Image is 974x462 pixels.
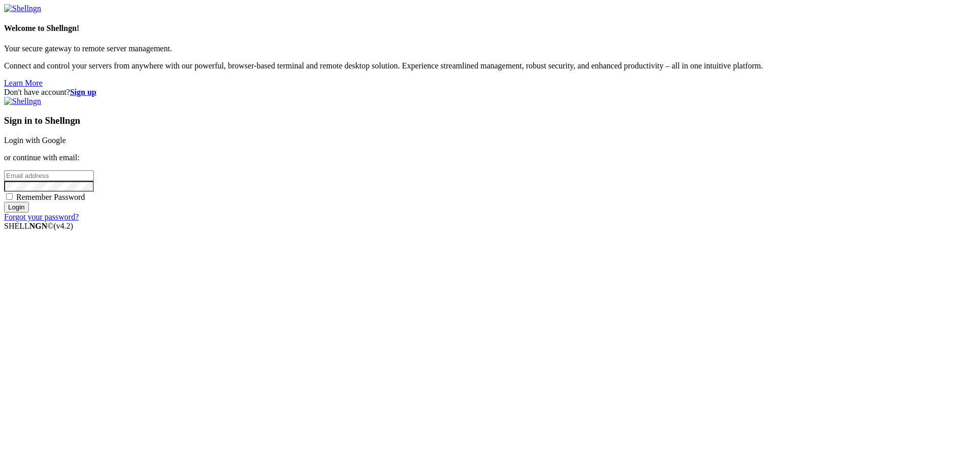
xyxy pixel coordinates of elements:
h4: Welcome to Shellngn! [4,24,970,33]
span: SHELL © [4,222,73,230]
h3: Sign in to Shellngn [4,115,970,126]
img: Shellngn [4,4,41,13]
a: Sign up [70,88,96,96]
b: NGN [29,222,48,230]
p: Connect and control your servers from anywhere with our powerful, browser-based terminal and remo... [4,61,970,70]
input: Login [4,202,29,212]
div: Don't have account? [4,88,970,97]
span: Remember Password [16,193,85,201]
span: 4.2.0 [54,222,74,230]
p: Your secure gateway to remote server management. [4,44,970,53]
p: or continue with email: [4,153,970,162]
img: Shellngn [4,97,41,106]
a: Learn More [4,79,43,87]
a: Forgot your password? [4,212,79,221]
input: Remember Password [6,193,13,200]
a: Login with Google [4,136,66,145]
input: Email address [4,170,94,181]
